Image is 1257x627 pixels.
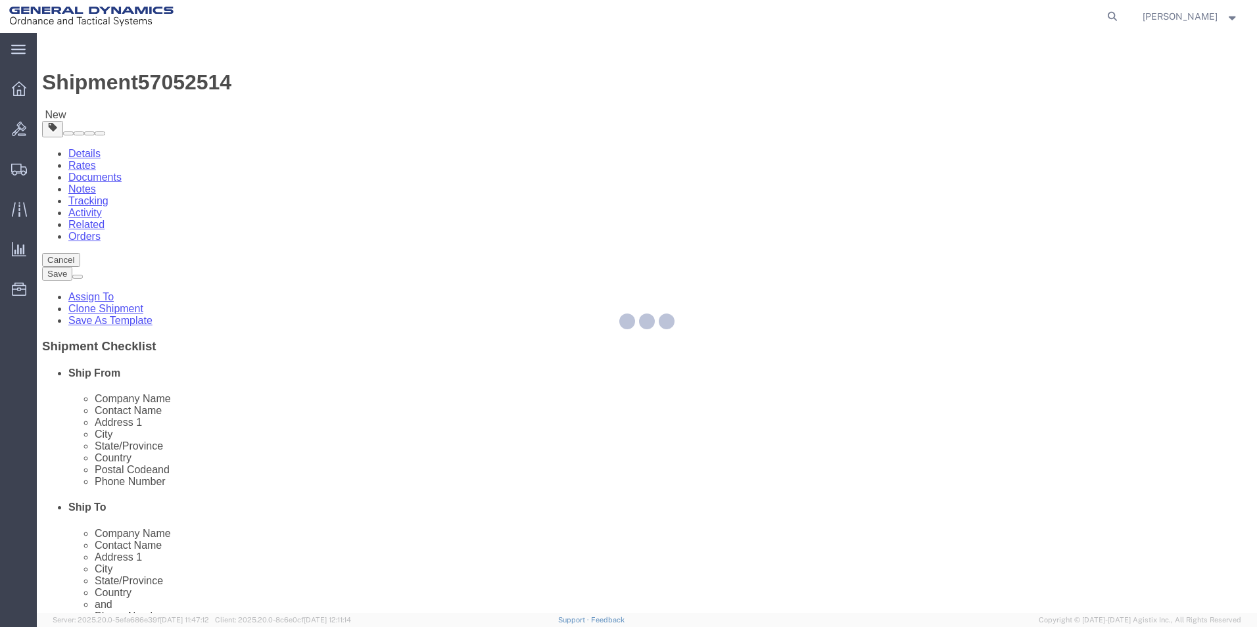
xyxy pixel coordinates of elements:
[160,616,209,624] span: [DATE] 11:47:12
[215,616,351,624] span: Client: 2025.20.0-8c6e0cf
[591,616,625,624] a: Feedback
[1039,615,1241,626] span: Copyright © [DATE]-[DATE] Agistix Inc., All Rights Reserved
[304,616,351,624] span: [DATE] 12:11:14
[1142,9,1239,24] button: [PERSON_NAME]
[1143,9,1218,24] span: Mark Bradley
[53,616,209,624] span: Server: 2025.20.0-5efa686e39f
[558,616,591,624] a: Support
[9,7,174,26] img: logo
